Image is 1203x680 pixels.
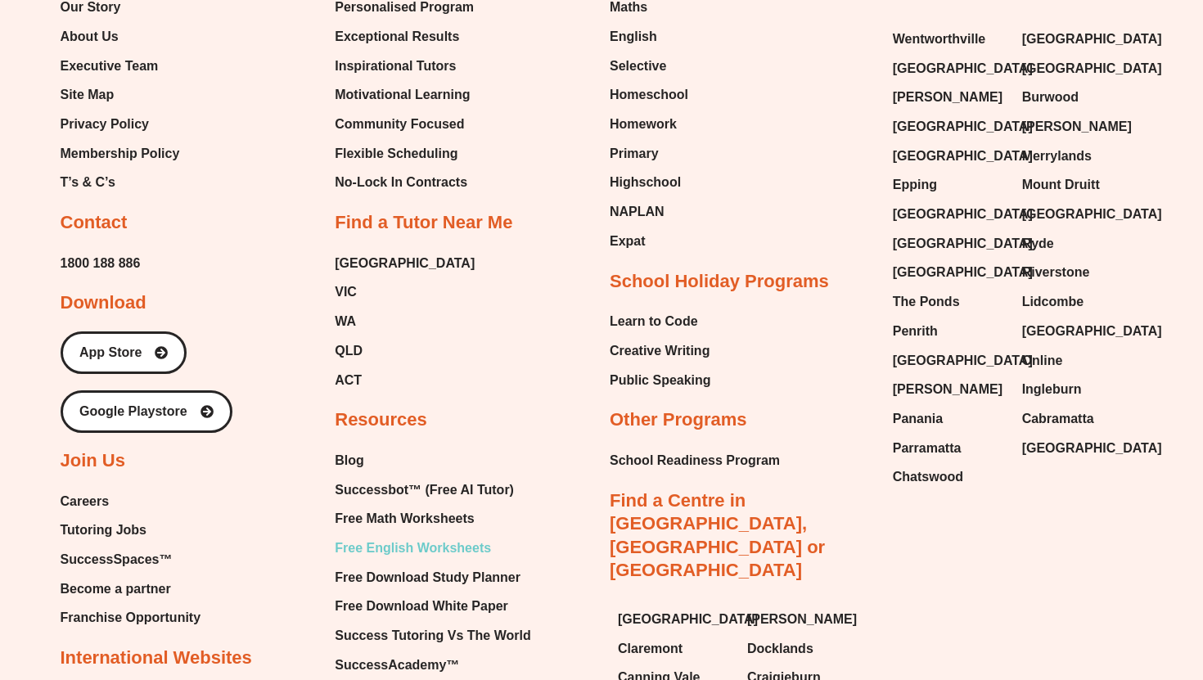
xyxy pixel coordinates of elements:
a: Selective [610,54,688,79]
a: [PERSON_NAME] [1022,115,1135,139]
a: Membership Policy [61,142,180,166]
span: [PERSON_NAME] [747,607,857,632]
a: Parramatta [893,436,1006,461]
span: QLD [335,339,363,363]
span: [GEOGRAPHIC_DATA] [893,232,1033,256]
span: SuccessAcademy™ [335,653,459,678]
a: VIC [335,280,475,304]
span: Riverstone [1022,260,1090,285]
span: [GEOGRAPHIC_DATA] [1022,27,1162,52]
span: Burwood [1022,85,1079,110]
a: App Store [61,331,187,374]
span: SuccessSpaces™ [61,547,173,572]
a: Ingleburn [1022,377,1135,402]
span: Online [1022,349,1063,373]
span: Expat [610,229,646,254]
span: Careers [61,489,110,514]
a: Burwood [1022,85,1135,110]
span: Become a partner [61,577,171,601]
a: Exceptional Results [335,25,474,49]
span: Blog [335,448,364,473]
span: Motivational Learning [335,83,470,107]
a: Free Download Study Planner [335,565,530,590]
span: Primary [610,142,659,166]
span: Merrylands [1022,144,1092,169]
span: Docklands [747,637,813,661]
span: Creative Writing [610,339,710,363]
h2: School Holiday Programs [610,270,829,294]
a: [PERSON_NAME] [893,85,1006,110]
span: Ryde [1022,232,1054,256]
h2: International Websites [61,646,252,670]
a: Penrith [893,319,1006,344]
span: [GEOGRAPHIC_DATA] [618,607,758,632]
a: [GEOGRAPHIC_DATA] [893,56,1006,81]
span: [PERSON_NAME] [893,377,1002,402]
a: Ryde [1022,232,1135,256]
h2: Contact [61,211,128,235]
a: Google Playstore [61,390,232,433]
span: NAPLAN [610,200,665,224]
a: Online [1022,349,1135,373]
a: Free Download White Paper [335,594,530,619]
a: Expat [610,229,688,254]
span: WA [335,309,356,334]
span: [PERSON_NAME] [1022,115,1132,139]
span: [GEOGRAPHIC_DATA] [893,349,1033,373]
span: Free English Worksheets [335,536,491,561]
span: Inspirational Tutors [335,54,456,79]
a: Motivational Learning [335,83,474,107]
a: 1800 188 886 [61,251,141,276]
span: ACT [335,368,362,393]
a: Homeschool [610,83,688,107]
a: The Ponds [893,290,1006,314]
a: [GEOGRAPHIC_DATA] [335,251,475,276]
a: Success Tutoring Vs The World [335,624,530,648]
a: Highschool [610,170,688,195]
span: No-Lock In Contracts [335,170,467,195]
a: Chatswood [893,465,1006,489]
span: Free Download Study Planner [335,565,520,590]
span: Flexible Scheduling [335,142,457,166]
h2: Find a Tutor Near Me [335,211,512,235]
span: Panania [893,407,943,431]
a: School Readiness Program [610,448,780,473]
span: [GEOGRAPHIC_DATA] [893,260,1033,285]
span: Mount Druitt [1022,173,1100,197]
a: [GEOGRAPHIC_DATA] [1022,27,1135,52]
span: [GEOGRAPHIC_DATA] [893,202,1033,227]
a: Careers [61,489,201,514]
a: Successbot™ (Free AI Tutor) [335,478,530,502]
a: [GEOGRAPHIC_DATA] [893,260,1006,285]
a: About Us [61,25,180,49]
a: NAPLAN [610,200,688,224]
span: Learn to Code [610,309,698,334]
a: Privacy Policy [61,112,180,137]
span: Google Playstore [79,405,187,418]
a: Docklands [747,637,860,661]
span: Successbot™ (Free AI Tutor) [335,478,514,502]
span: Penrith [893,319,938,344]
span: [GEOGRAPHIC_DATA] [1022,202,1162,227]
a: SuccessAcademy™ [335,653,530,678]
a: [GEOGRAPHIC_DATA] [1022,436,1135,461]
a: English [610,25,688,49]
a: Free Math Worksheets [335,507,530,531]
span: Public Speaking [610,368,711,393]
span: [GEOGRAPHIC_DATA] [1022,319,1162,344]
span: Ingleburn [1022,377,1082,402]
a: T’s & C’s [61,170,180,195]
a: Primary [610,142,688,166]
span: Highschool [610,170,681,195]
span: [GEOGRAPHIC_DATA] [893,144,1033,169]
a: Find a Centre in [GEOGRAPHIC_DATA], [GEOGRAPHIC_DATA] or [GEOGRAPHIC_DATA] [610,490,825,581]
span: Epping [893,173,937,197]
a: Lidcombe [1022,290,1135,314]
a: Franchise Opportunity [61,606,201,630]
